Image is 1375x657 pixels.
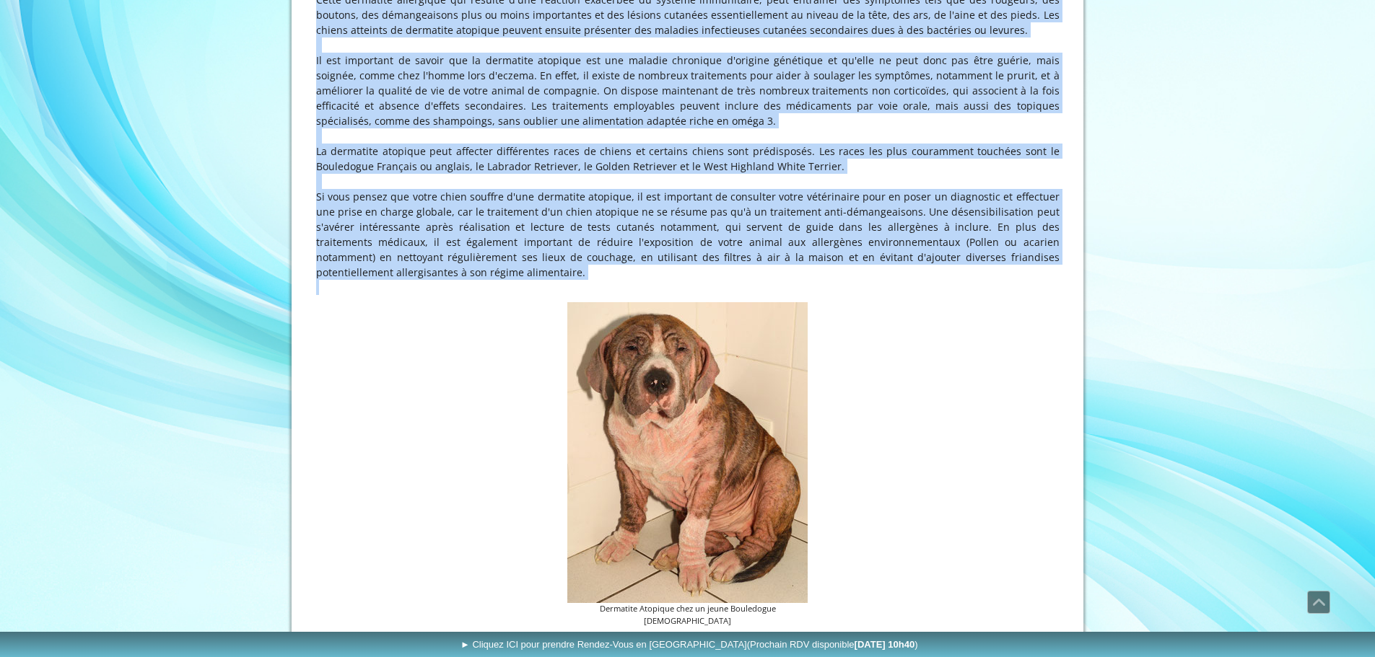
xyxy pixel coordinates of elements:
[460,639,918,650] span: ► Cliquez ICI pour prendre Rendez-Vous en [GEOGRAPHIC_DATA]
[567,603,808,627] figcaption: Dermatite Atopique chez un jeune Bouledogue [DEMOGRAPHIC_DATA]
[1307,591,1330,614] a: Défiler vers le haut
[747,639,918,650] span: (Prochain RDV disponible )
[316,144,1060,174] p: La dermatite atopique peut affecter différentes races de chiens et certains chiens sont prédispos...
[316,53,1060,128] p: Il est important de savoir que la dermatite atopique est une maladie chronique d'origine génétiqu...
[316,189,1060,280] p: Si vous pensez que votre chien souffre d'une dermatite atopique, il est important de consulter vo...
[567,302,808,603] img: Dermatite Atopique chez un Bouledogue Français
[1308,591,1330,613] span: Défiler vers le haut
[855,639,915,650] b: [DATE] 10h40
